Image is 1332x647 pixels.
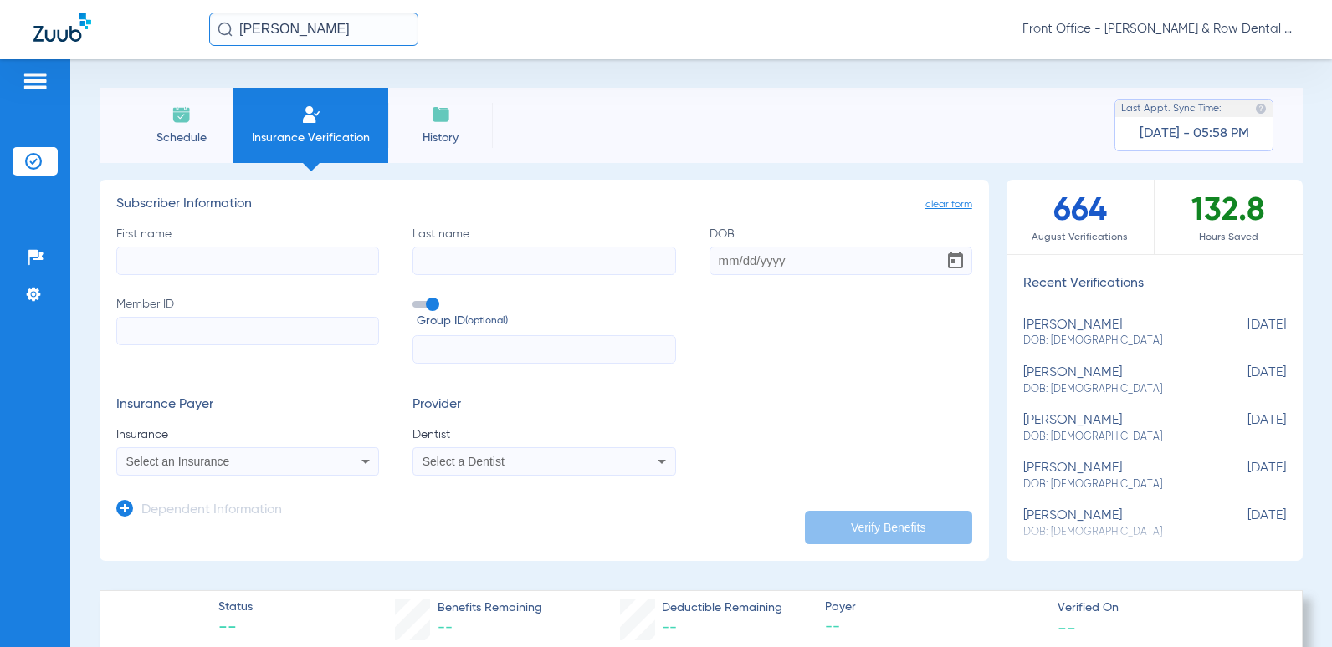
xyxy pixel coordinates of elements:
span: [DATE] [1202,365,1286,396]
input: Search for patients [209,13,418,46]
img: Schedule [172,104,192,125]
span: Schedule [141,130,221,146]
h3: Recent Verifications [1007,276,1303,293]
span: Verified On [1058,599,1276,617]
span: [DATE] [1202,461,1286,492]
span: -- [218,617,253,640]
span: DOB: [DEMOGRAPHIC_DATA] [1023,382,1202,397]
input: Member ID [116,317,379,345]
span: History [401,130,480,146]
span: -- [1058,619,1076,636]
img: Zuub Logo [33,13,91,42]
span: Insurance Verification [246,130,376,146]
input: Last name [412,247,675,275]
span: Last Appt. Sync Time: [1121,100,1222,117]
div: 132.8 [1155,180,1303,254]
span: clear form [925,196,972,213]
span: Status [218,599,253,616]
span: Insurance [116,426,379,443]
span: Front Office - [PERSON_NAME] & Row Dental Group [1022,21,1299,38]
img: Search Icon [218,22,233,37]
span: [DATE] [1202,508,1286,539]
span: Deductible Remaining [662,599,782,617]
small: (optional) [465,313,508,330]
h3: Dependent Information [141,502,282,519]
span: Select an Insurance [126,455,230,468]
img: hamburger-icon [22,71,49,91]
h3: Subscriber Information [116,196,972,213]
div: [PERSON_NAME] [1023,461,1202,492]
div: 664 [1007,180,1155,254]
h3: Insurance Payer [116,397,379,414]
div: [PERSON_NAME] [1023,413,1202,444]
span: Group ID [417,313,675,330]
span: DOB: [DEMOGRAPHIC_DATA] [1023,477,1202,492]
h3: Provider [412,397,675,414]
span: -- [662,620,677,635]
img: Manual Insurance Verification [301,104,321,125]
input: DOBOpen calendar [710,247,972,275]
label: First name [116,226,379,275]
span: August Verifications [1007,229,1154,246]
iframe: Chat Widget [1248,567,1332,647]
label: DOB [710,226,972,275]
img: last sync help info [1255,103,1267,115]
div: [PERSON_NAME] [1023,508,1202,539]
span: Dentist [412,426,675,443]
span: [DATE] [1202,318,1286,349]
button: Verify Benefits [805,511,972,544]
img: History [431,104,451,125]
span: [DATE] - 05:58 PM [1140,125,1249,142]
button: Open calendar [939,244,972,278]
span: DOB: [DEMOGRAPHIC_DATA] [1023,430,1202,445]
input: First name [116,247,379,275]
div: [PERSON_NAME] [1023,318,1202,349]
label: Member ID [116,296,379,364]
div: [PERSON_NAME] [1023,365,1202,396]
span: -- [825,617,1043,638]
span: Select a Dentist [423,455,505,468]
span: Payer [825,599,1043,616]
label: Last name [412,226,675,275]
span: [DATE] [1202,413,1286,444]
span: Benefits Remaining [438,599,542,617]
span: DOB: [DEMOGRAPHIC_DATA] [1023,334,1202,349]
span: -- [438,620,453,635]
span: Hours Saved [1155,229,1303,246]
